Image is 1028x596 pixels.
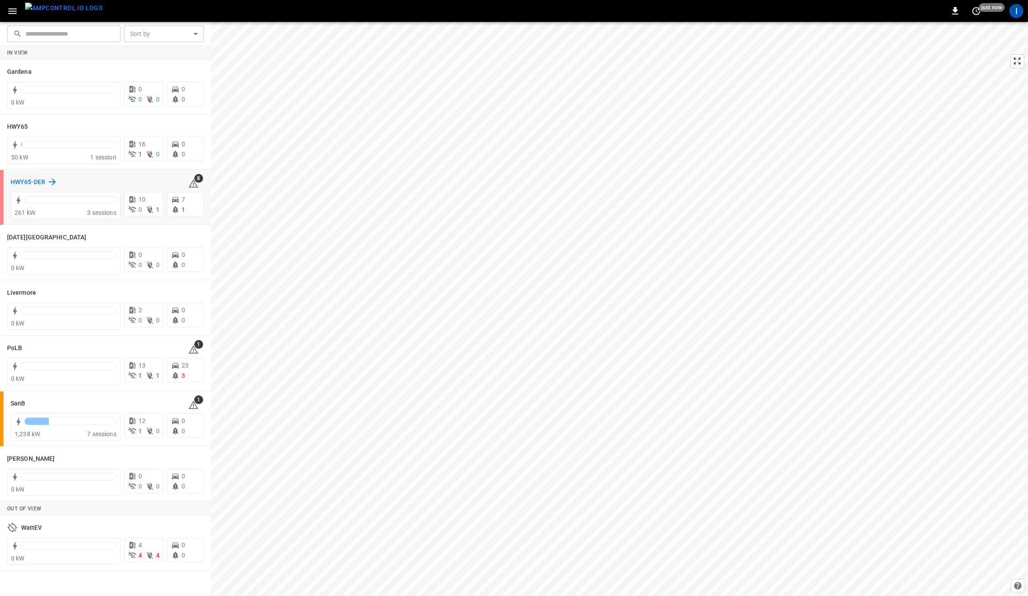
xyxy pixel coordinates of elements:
span: 0 [138,473,142,480]
span: 0 [156,317,160,324]
h6: SanB [11,399,25,408]
span: 0 [182,317,185,324]
span: 0 [138,86,142,93]
span: 0 [182,427,185,434]
div: profile-icon [1009,4,1023,18]
span: 0 [138,261,142,268]
span: 0 [182,86,185,93]
span: 0 kW [11,264,25,271]
span: just now [979,3,1005,12]
h6: PoLB [7,343,22,353]
span: 8 [194,174,203,183]
h6: HWY65-DER [11,177,45,187]
span: 0 [138,96,142,103]
span: 0 kW [11,320,25,327]
span: 23 [182,362,189,369]
span: 0 [156,483,160,490]
span: 2 [138,307,142,314]
span: 0 [182,542,185,549]
span: 0 [182,473,185,480]
span: 13 [138,362,145,369]
span: 3 [182,372,185,379]
span: 50 kW [11,154,28,161]
strong: Out of View [7,506,41,512]
span: 1 [156,206,160,213]
h6: Livermore [7,288,36,298]
span: 1,238 kW [15,430,40,437]
span: 16 [138,141,145,148]
span: 0 [156,96,160,103]
span: 1 [194,395,203,404]
span: 0 [138,251,142,258]
span: 0 kW [11,375,25,382]
span: 0 kW [11,486,25,493]
span: 0 [182,552,185,559]
span: 1 [138,427,142,434]
span: 0 [138,483,142,490]
span: 1 [138,151,142,158]
span: 0 [182,307,185,314]
span: 0 kW [11,99,25,106]
span: 0 kW [11,555,25,562]
h6: Gardena [7,67,32,77]
span: 4 [156,552,160,559]
span: 12 [138,417,145,424]
span: 0 [156,261,160,268]
span: 0 [182,151,185,158]
span: 1 [156,372,160,379]
span: 0 [182,417,185,424]
span: 3 sessions [87,209,116,216]
span: 7 [182,196,185,203]
span: 0 [182,96,185,103]
h6: HWY65 [7,122,28,132]
span: 261 kW [15,209,35,216]
span: 4 [138,552,142,559]
strong: In View [7,50,28,56]
span: 0 [182,483,185,490]
span: 0 [156,427,160,434]
button: set refresh interval [969,4,983,18]
span: 1 [182,206,185,213]
span: 0 [138,206,142,213]
span: 0 [182,251,185,258]
span: 1 [194,340,203,349]
h6: Karma Center [7,233,86,242]
span: 0 [182,261,185,268]
h6: Vernon [7,454,54,464]
h6: WattEV [21,523,42,533]
img: ampcontrol.io logo [25,3,103,14]
span: 7 sessions [87,430,116,437]
span: 1 [138,372,142,379]
span: 4 [138,542,142,549]
span: 1 session [90,154,116,161]
canvas: Map [211,22,1028,596]
span: 0 [182,141,185,148]
span: 0 [138,317,142,324]
span: 0 [156,151,160,158]
span: 10 [138,196,145,203]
